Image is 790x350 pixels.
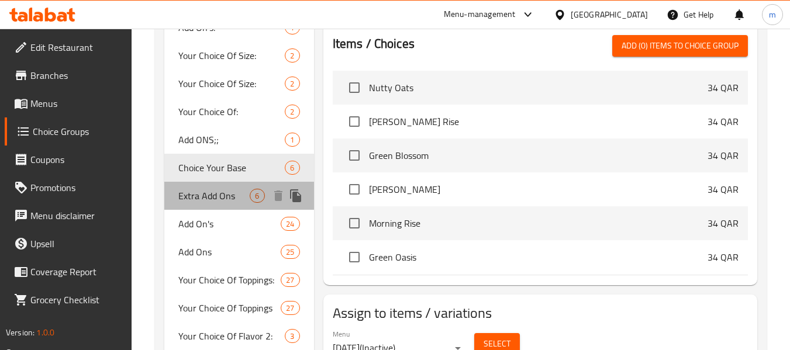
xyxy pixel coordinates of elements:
[30,40,123,54] span: Edit Restaurant
[164,238,313,266] div: Add Ons25
[5,33,132,61] a: Edit Restaurant
[281,303,299,314] span: 27
[30,153,123,167] span: Coupons
[769,8,776,21] span: m
[285,133,299,147] div: Choices
[164,41,313,70] div: Your Choice Of Size:2
[281,275,299,286] span: 27
[285,162,299,174] span: 6
[708,216,739,230] p: 34 QAR
[708,115,739,129] p: 34 QAR
[708,250,739,264] p: 34 QAR
[178,217,281,231] span: Add On's
[30,96,123,110] span: Menus
[708,148,739,162] p: 34 QAR
[571,8,648,21] div: [GEOGRAPHIC_DATA]
[281,273,299,287] div: Choices
[369,250,708,264] span: Green Oasis
[612,35,748,57] button: Add (0) items to choice group
[33,124,123,138] span: Choice Groups
[369,182,708,196] span: [PERSON_NAME]
[708,182,739,196] p: 34 QAR
[5,61,132,89] a: Branches
[178,161,285,175] span: Choice Your Base
[342,75,367,100] span: Select choice
[5,145,132,174] a: Coupons
[5,230,132,258] a: Upsell
[285,77,299,91] div: Choices
[342,143,367,168] span: Select choice
[342,245,367,269] span: Select choice
[5,258,132,286] a: Coverage Report
[5,202,132,230] a: Menu disclaimer
[178,245,281,259] span: Add Ons
[708,81,739,95] p: 34 QAR
[178,273,281,287] span: Your Choice Of Toppings:
[285,48,299,63] div: Choices
[333,35,415,53] h2: Items / Choices
[178,301,281,315] span: Your Choice Of Toppings
[622,39,739,53] span: Add (0) items to choice group
[5,117,132,145] a: Choice Groups
[30,265,123,279] span: Coverage Report
[5,286,132,314] a: Grocery Checklist
[164,126,313,154] div: Add ONS;;1
[164,266,313,294] div: Your Choice Of Toppings:27
[285,329,299,343] div: Choices
[164,98,313,126] div: Your Choice Of:2
[369,148,708,162] span: Green Blossom
[164,154,313,182] div: Choice Your Base6
[270,187,287,205] button: delete
[285,50,299,61] span: 2
[285,106,299,117] span: 2
[369,115,708,129] span: [PERSON_NAME] Rise
[342,109,367,134] span: Select choice
[178,329,285,343] span: Your Choice Of Flavor 2:
[281,219,299,230] span: 24
[164,322,313,350] div: Your Choice Of Flavor 2:3
[30,293,123,307] span: Grocery Checklist
[178,77,285,91] span: Your Choice Of Size:
[285,78,299,89] span: 2
[281,301,299,315] div: Choices
[369,216,708,230] span: Morning Rise
[30,181,123,195] span: Promotions
[178,20,285,34] span: Add On's:
[5,89,132,117] a: Menus
[164,210,313,238] div: Add On's24
[333,331,350,338] label: Menu
[30,68,123,82] span: Branches
[285,161,299,175] div: Choices
[281,217,299,231] div: Choices
[285,331,299,342] span: 3
[5,174,132,202] a: Promotions
[30,209,123,223] span: Menu disclaimer
[164,182,313,210] div: Extra Add Ons6deleteduplicate
[285,134,299,145] span: 1
[178,133,285,147] span: Add ONS;;
[178,189,250,203] span: Extra Add Ons
[281,247,299,258] span: 25
[178,48,285,63] span: Your Choice Of Size:
[369,81,708,95] span: Nutty Oats
[164,70,313,98] div: Your Choice Of Size:2
[250,190,264,202] span: 6
[36,325,54,340] span: 1.0.0
[444,8,516,22] div: Menu-management
[281,245,299,259] div: Choices
[6,325,35,340] span: Version:
[164,294,313,322] div: Your Choice Of Toppings27
[178,105,285,119] span: Your Choice Of:
[285,105,299,119] div: Choices
[333,304,748,323] h2: Assign to items / variations
[30,237,123,251] span: Upsell
[287,187,305,205] button: duplicate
